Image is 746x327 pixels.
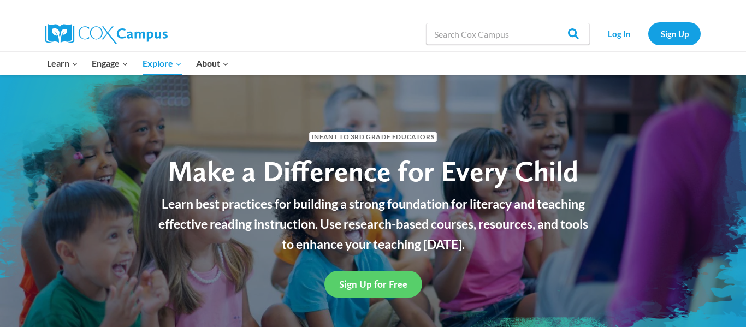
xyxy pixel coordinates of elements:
[152,194,594,254] p: Learn best practices for building a strong foundation for literacy and teaching effective reading...
[45,24,168,44] img: Cox Campus
[648,22,701,45] a: Sign Up
[168,154,578,188] span: Make a Difference for Every Child
[309,132,437,142] span: Infant to 3rd Grade Educators
[40,52,235,75] nav: Primary Navigation
[47,56,78,70] span: Learn
[143,56,182,70] span: Explore
[595,22,701,45] nav: Secondary Navigation
[595,22,643,45] a: Log In
[339,278,407,290] span: Sign Up for Free
[426,23,590,45] input: Search Cox Campus
[324,271,422,298] a: Sign Up for Free
[92,56,128,70] span: Engage
[196,56,229,70] span: About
